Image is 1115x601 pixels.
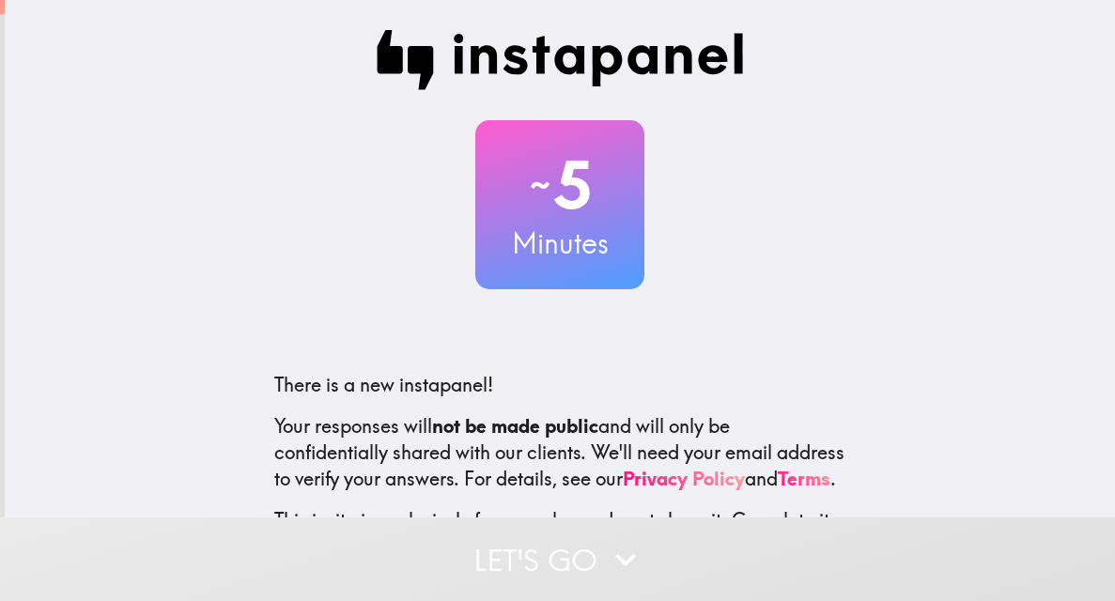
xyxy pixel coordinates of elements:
[274,507,845,560] p: This invite is exclusively for you, please do not share it. Complete it soon because spots are li...
[274,413,845,492] p: Your responses will and will only be confidentially shared with our clients. We'll need your emai...
[475,146,644,223] h2: 5
[274,373,493,396] span: There is a new instapanel!
[778,467,830,490] a: Terms
[475,223,644,263] h3: Minutes
[527,157,553,213] span: ~
[432,414,598,438] b: not be made public
[623,467,745,490] a: Privacy Policy
[376,30,744,90] img: Instapanel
